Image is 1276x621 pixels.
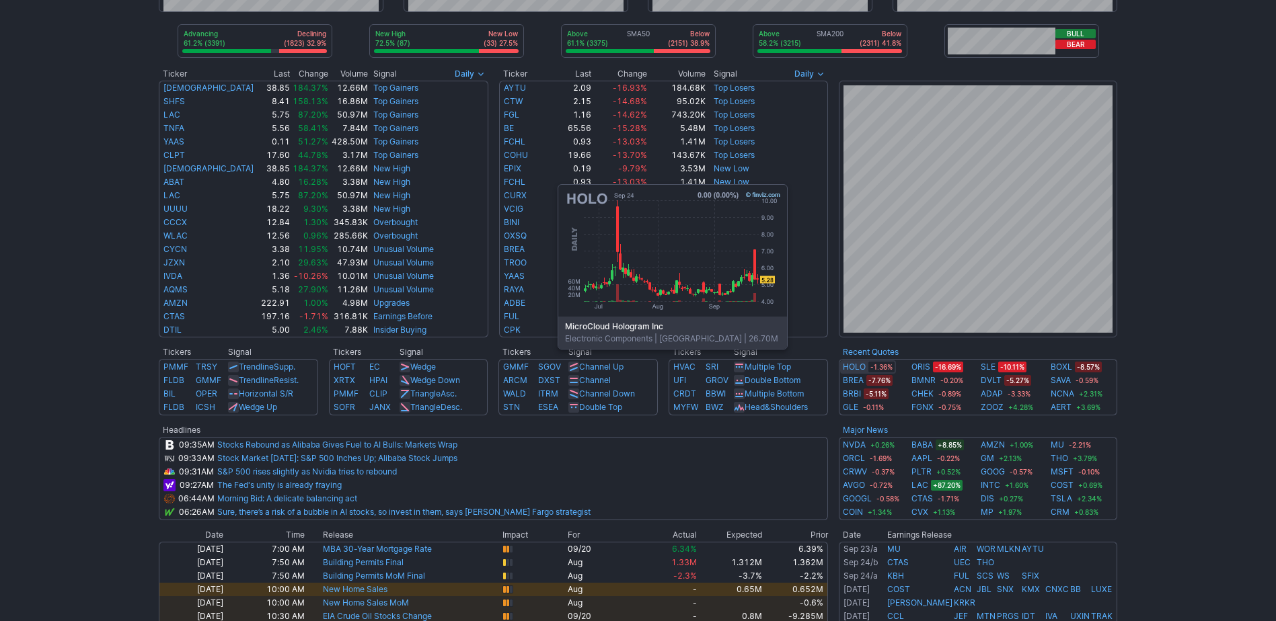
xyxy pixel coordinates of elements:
[504,136,525,147] a: FCHL
[504,190,527,200] a: CURX
[323,544,432,554] a: MBA 30-Year Mortgage Rate
[613,83,647,93] span: -16.93%
[441,402,462,412] span: Desc.
[843,438,866,452] a: NVDA
[504,231,527,241] a: OXSQ
[373,96,418,106] a: Top Gainers
[504,110,519,120] a: FGL
[1051,401,1072,414] a: AERT
[567,38,608,48] p: 61.1% (3375)
[843,387,861,401] a: BRBI
[843,452,865,465] a: ORCL
[981,452,994,465] a: GM
[1055,29,1096,38] button: Bull
[613,136,647,147] span: -13.03%
[373,123,418,133] a: Top Gainers
[538,388,558,399] a: ITRM
[163,123,184,133] a: TNFA
[648,175,706,189] td: 1.41M
[545,67,592,81] th: Last
[997,544,1020,554] a: MLKN
[714,177,749,187] a: New Low
[163,244,187,254] a: CYCN
[323,611,432,621] a: EIA Crude Oil Stocks Change
[911,401,934,414] a: FGNX
[373,190,410,200] a: New High
[259,149,291,162] td: 17.60
[668,38,710,48] p: (2151) 38.9%
[259,67,291,81] th: Last
[484,38,518,48] p: (33) 27.5%
[259,135,291,149] td: 0.11
[714,83,755,93] a: Top Losers
[239,362,274,372] span: Trendline
[163,311,185,321] a: CTAS
[911,479,928,492] a: LAC
[239,375,274,385] span: Trendline
[329,189,369,202] td: 50.97M
[1051,465,1074,479] a: MSFT
[613,150,647,160] span: -13.70%
[706,388,726,399] a: BBWI
[997,571,1010,581] a: WS
[843,492,872,505] a: GOOGL
[843,401,858,414] a: GLE
[484,29,518,38] p: New Low
[196,362,217,372] a: TRSY
[373,271,434,281] a: Unusual Volume
[298,150,328,160] span: 44.78%
[911,492,933,505] a: CTAS
[184,38,225,48] p: 61.2% (3391)
[329,135,369,149] td: 428.50M
[217,440,457,450] a: Stocks Rebound as Alibaba Gives Fuel to AI Bulls: Markets Wrap
[613,177,647,187] span: -13.03%
[373,69,397,79] span: Signal
[981,438,1005,452] a: AMZN
[794,67,814,81] span: Daily
[745,388,804,399] a: Multiple Bottom
[163,163,254,173] a: [DEMOGRAPHIC_DATA]
[981,360,996,374] a: SLE
[163,204,188,214] a: UUUU
[613,110,647,120] span: -14.62%
[648,122,706,135] td: 5.48M
[887,571,904,581] a: KBH
[329,162,369,175] td: 12.66M
[545,122,592,135] td: 65.56
[648,95,706,108] td: 95.02K
[843,557,878,567] a: Sep 24/b
[860,38,901,48] p: (2311) 41.8%
[545,108,592,122] td: 1.16
[373,136,418,147] a: Top Gainers
[545,175,592,189] td: 0.93
[843,571,878,581] a: Sep 24/a
[954,557,971,567] a: UEC
[334,402,355,412] a: SOFR
[334,375,355,385] a: XRTX
[298,177,328,187] span: 16.28%
[843,584,870,594] a: [DATE]
[648,149,706,162] td: 143.67K
[329,202,369,216] td: 3.38M
[217,453,457,463] a: Stock Market [DATE]: S&P 500 Inches Up; Alibaba Stock Jumps
[504,96,523,106] a: CTW
[714,110,755,120] a: Top Losers
[504,284,524,294] a: RAYA
[1055,40,1096,49] button: Bear
[757,29,903,49] div: SMA200
[954,584,971,594] a: ACN
[163,136,184,147] a: YAAS
[293,96,328,106] span: 158.13%
[284,29,326,38] p: Declining
[298,110,328,120] span: 87.20%
[981,465,1005,479] a: GOOG
[329,81,369,95] td: 12.66M
[499,67,546,81] th: Ticker
[239,388,293,399] a: Horizontal S/R
[567,29,608,38] p: Above
[334,362,356,372] a: HOFT
[373,204,410,214] a: New High
[504,325,521,335] a: CPK
[504,311,519,321] a: FUL
[323,571,425,581] a: Building Permits MoM Final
